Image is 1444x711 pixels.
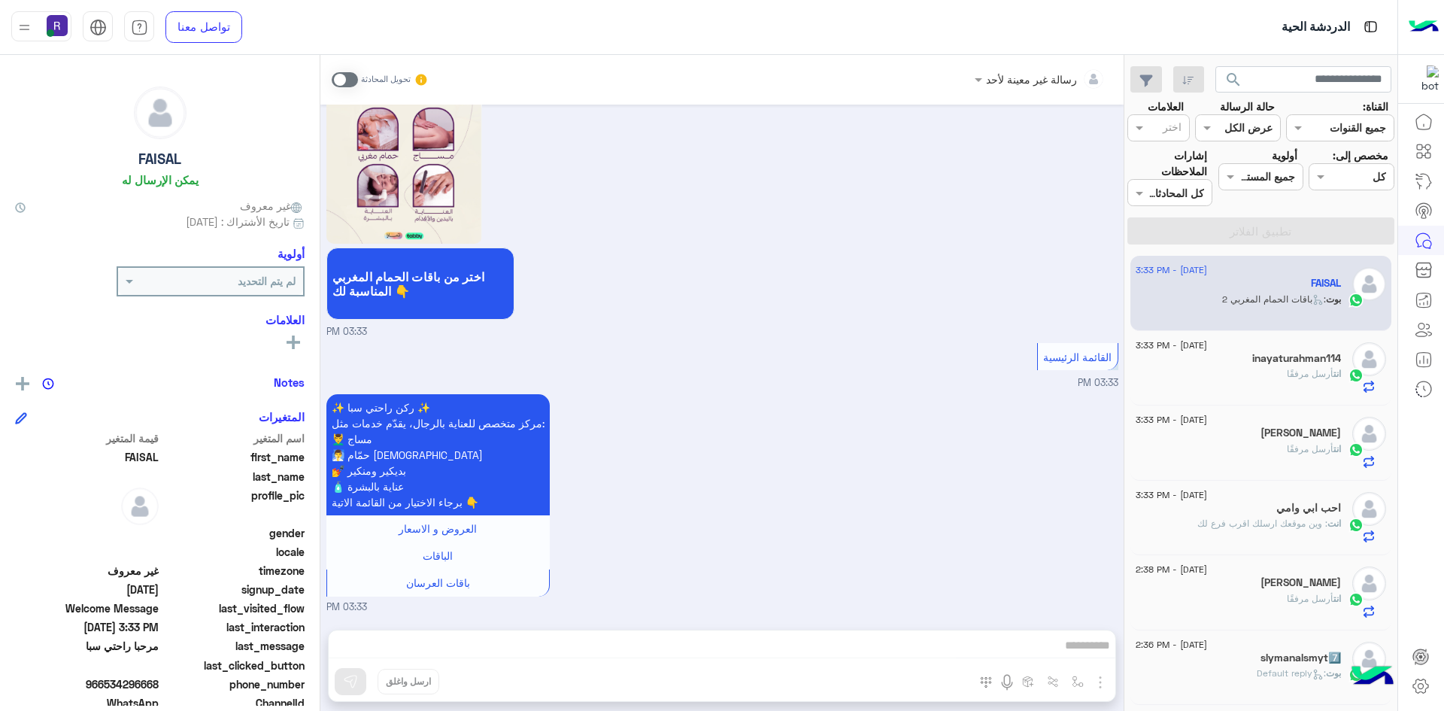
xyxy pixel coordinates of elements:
[131,19,148,36] img: tab
[15,600,159,616] span: Welcome Message
[162,676,305,692] span: phone_number
[1260,576,1341,589] h5: HAMID HAROON
[278,247,305,260] h6: أولوية
[15,676,159,692] span: 966534296668
[1348,592,1364,607] img: WhatsApp
[1361,17,1380,36] img: tab
[122,173,199,187] h6: يمكن الإرسال له
[1222,293,1326,305] span: : باقات الحمام المغربي 2
[1260,652,1341,664] h5: slymanalsmyt7️⃣
[162,525,305,541] span: gender
[1197,518,1327,529] span: وين موقعك ارسلك اقرب فرع لك
[15,638,159,654] span: مرحبا راحتي سبا
[42,378,54,390] img: notes
[124,11,154,43] a: tab
[162,544,305,560] span: locale
[15,18,34,37] img: profile
[1352,567,1386,600] img: defaultAdmin.png
[1333,443,1341,454] span: انت
[15,544,159,560] span: null
[1043,351,1112,363] span: القائمة الرئيسية
[162,430,305,446] span: اسم المتغير
[240,198,305,214] span: غير معروف
[89,19,107,36] img: tab
[326,325,367,339] span: 03:33 PM
[1136,638,1207,652] span: [DATE] - 2:36 PM
[1352,492,1386,526] img: defaultAdmin.png
[165,11,242,43] a: تواصل معنا
[1136,413,1207,427] span: [DATE] - 3:33 PM
[1348,368,1364,383] img: WhatsApp
[326,394,550,515] p: 20/8/2025, 3:33 PM
[1078,377,1118,388] span: 03:33 PM
[1348,442,1364,457] img: WhatsApp
[162,449,305,465] span: first_name
[15,582,159,597] span: 2025-08-20T12:32:47.593Z
[1346,651,1399,703] img: hulul-logo.png
[15,658,159,673] span: null
[15,619,159,635] span: 2025-08-20T12:33:41.7518174Z
[138,150,181,168] h5: FAISAL
[1326,667,1341,679] span: بوت
[162,658,305,673] span: last_clicked_button
[15,313,305,327] h6: العلامات
[361,74,411,86] small: تحويل المحادثة
[162,600,305,616] span: last_visited_flow
[1348,293,1364,308] img: WhatsApp
[406,576,470,589] span: باقات العرسان
[47,15,68,36] img: userImage
[15,525,159,541] span: null
[1333,147,1388,163] label: مخصص إلى:
[15,449,159,465] span: FAISAL
[1136,488,1207,502] span: [DATE] - 3:33 PM
[274,375,305,389] h6: Notes
[135,87,186,138] img: defaultAdmin.png
[1327,518,1341,529] span: انت
[162,563,305,579] span: timezone
[1326,293,1341,305] span: بوت
[378,669,439,694] button: ارسل واغلق
[186,214,290,229] span: تاريخ الأشتراك : [DATE]
[259,410,305,424] h6: المتغيرات
[1352,267,1386,301] img: defaultAdmin.png
[1224,71,1242,89] span: search
[1148,99,1184,114] label: العلامات
[15,430,159,446] span: قيمة المتغير
[1136,563,1207,576] span: [DATE] - 2:38 PM
[1136,263,1207,277] span: [DATE] - 3:33 PM
[162,638,305,654] span: last_message
[1348,518,1364,533] img: WhatsApp
[121,488,159,525] img: defaultAdmin.png
[16,377,29,390] img: add
[1333,368,1341,379] span: انت
[332,269,508,298] span: اختر من باقات الحمام المغربي المناسبة لك 👇
[326,61,482,244] img: Q2FwdHVyZSAoNikucG5n.png
[1252,352,1341,365] h5: inayaturahman114
[1287,593,1333,604] span: أرسل مرفقًا
[399,522,477,535] span: العروض و الاسعار
[1352,417,1386,451] img: defaultAdmin.png
[423,549,453,562] span: الباقات
[1163,119,1184,138] div: اختر
[162,488,305,522] span: profile_pic
[326,600,367,615] span: 03:33 PM
[1287,368,1333,379] span: أرسل مرفقًا
[1127,217,1394,245] button: تطبيق الفلاتر
[1412,65,1439,93] img: 322853014244696
[1282,17,1350,38] p: الدردشة الحية
[1127,147,1207,180] label: إشارات الملاحظات
[1276,502,1341,515] h5: احب ابي وامي
[15,563,159,579] span: غير معروف
[1363,99,1388,114] label: القناة:
[1215,66,1252,99] button: search
[162,582,305,597] span: signup_date
[1333,593,1341,604] span: انت
[1220,99,1275,114] label: حالة الرسالة
[1272,147,1297,163] label: أولوية
[1260,427,1341,439] h5: Zubair Choudhary
[1352,342,1386,376] img: defaultAdmin.png
[1136,339,1207,352] span: [DATE] - 3:33 PM
[162,695,305,711] span: ChannelId
[1311,277,1341,290] h5: FAISAL
[1352,642,1386,676] img: defaultAdmin.png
